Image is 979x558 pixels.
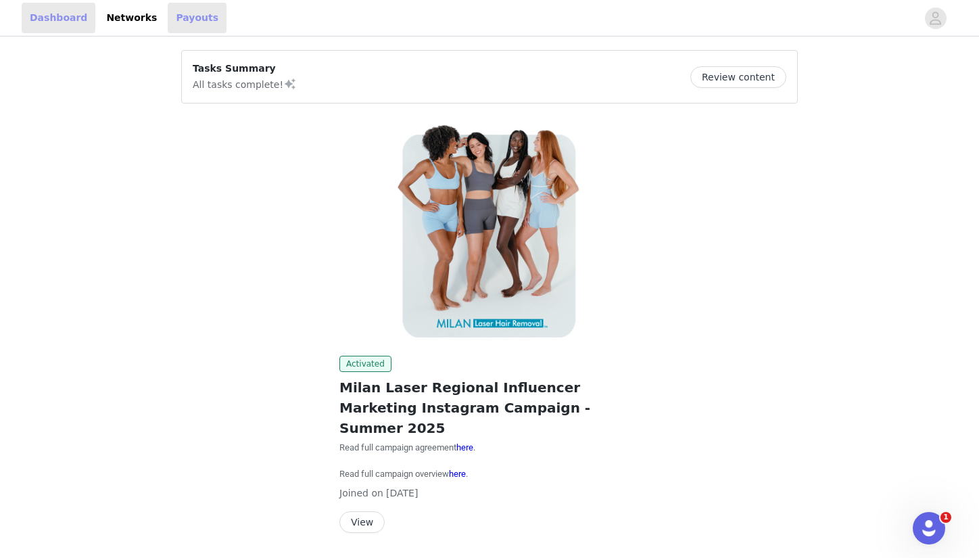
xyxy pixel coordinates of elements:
a: Networks [98,3,165,33]
span: 1 [940,512,951,523]
span: Activated [339,356,391,372]
img: Milan Laser [339,120,640,345]
iframe: Intercom live chat [913,512,945,544]
span: Read full campaign overview . [339,469,468,479]
p: Tasks Summary [193,62,297,76]
span: Joined on [339,488,383,498]
a: Payouts [168,3,226,33]
button: View [339,511,385,533]
button: Review content [690,66,786,88]
div: avatar [929,7,942,29]
p: All tasks complete! [193,76,297,92]
a: Dashboard [22,3,95,33]
a: here [449,469,466,479]
span: [DATE] [386,488,418,498]
span: Read full campaign agreement . [339,442,475,452]
a: View [339,517,385,528]
h2: Milan Laser Regional Influencer Marketing Instagram Campaign - Summer 2025 [339,377,640,438]
a: here [456,442,473,452]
